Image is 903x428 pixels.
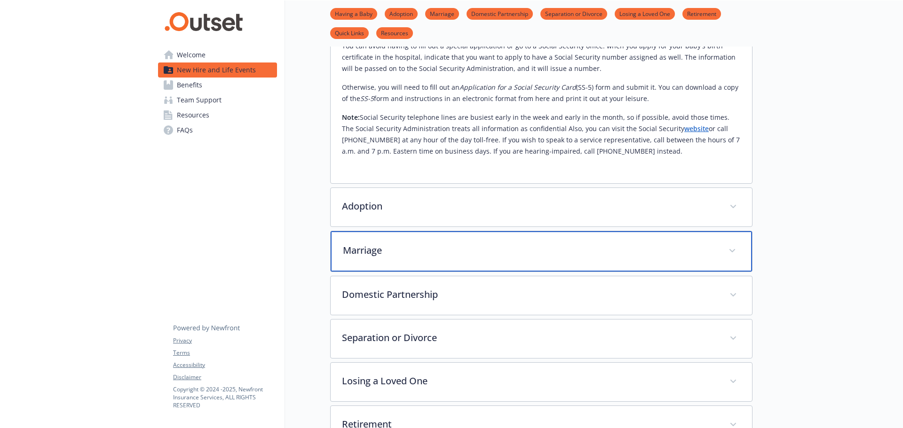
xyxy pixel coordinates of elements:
p: Copyright © 2024 - 2025 , Newfront Insurance Services, ALL RIGHTS RESERVED [173,385,277,409]
a: Terms [173,349,277,357]
div: Domestic Partnership [331,276,752,315]
a: Welcome [158,47,277,62]
div: Marriage [331,231,752,272]
div: Separation or Divorce [331,319,752,358]
span: Benefits [177,78,202,93]
a: website [684,124,709,133]
p: Social Security telephone lines are busiest early in the week and early in the month, so if possi... [342,112,741,157]
a: Domestic Partnership [467,9,533,18]
a: Quick Links [330,28,369,37]
p: Losing a Loved One [342,374,718,388]
p: Adoption [342,199,718,213]
p: Separation or Divorce [342,331,718,345]
a: Benefits [158,78,277,93]
a: Privacy [173,336,277,345]
a: FAQs [158,123,277,138]
a: Having a Baby [330,9,377,18]
a: Marriage [425,9,459,18]
em: Application for a Social Security Card [459,83,576,92]
a: Losing a Loved One [615,9,675,18]
a: Resources [376,28,413,37]
div: Losing a Loved One [331,363,752,401]
span: New Hire and Life Events [177,62,256,78]
div: Adoption [331,188,752,226]
a: Team Support [158,93,277,108]
a: Adoption [385,9,418,18]
p: Otherwise, you will need to fill out an (SS-5) form and submit it. You can download a copy of the... [342,82,741,104]
a: Resources [158,108,277,123]
a: New Hire and Life Events [158,62,277,78]
strong: Note: [342,113,360,122]
p: You can avoid having to fill out a special application or go to a Social Security office: when yo... [342,40,741,74]
a: Separation or Divorce [540,9,607,18]
a: Retirement [682,9,721,18]
span: Team Support [177,93,222,108]
span: Resources [177,108,209,123]
span: FAQs [177,123,193,138]
em: SS-5 [360,94,374,103]
p: Marriage [343,243,717,257]
a: Accessibility [173,361,277,369]
span: Welcome [177,47,206,62]
p: Domestic Partnership [342,288,718,302]
a: Disclaimer [173,373,277,381]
